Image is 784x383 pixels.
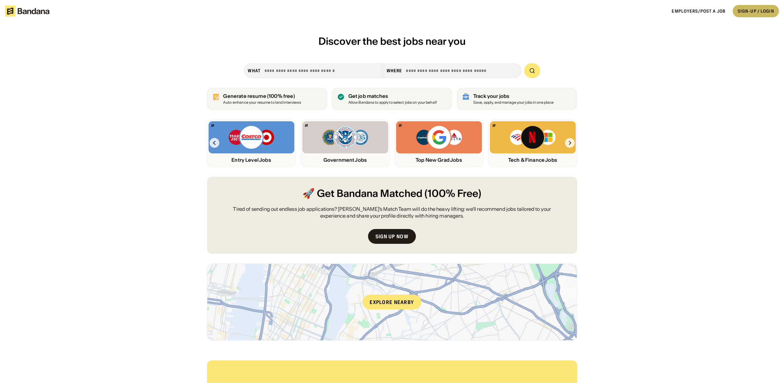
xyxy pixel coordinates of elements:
[387,68,402,73] div: Where
[509,125,556,150] img: Bank of America, Netflix, Microsoft logos
[396,157,482,163] div: Top New Grad Jobs
[490,157,576,163] div: Tech & Finance Jobs
[425,187,482,201] span: (100% Free)
[348,93,437,99] div: Get job matches
[305,124,308,127] img: Bandana logo
[223,101,301,105] div: Auto-enhance your resume to land interviews
[457,88,577,110] a: Track your jobs Save, apply, and manage your jobs in one place
[565,138,575,148] img: Right Arrow
[209,157,294,163] div: Entry Level Jobs
[473,101,554,105] div: Save, apply, and manage your jobs in one place
[228,125,275,150] img: Trader Joe’s, Costco, Target logos
[473,93,554,99] div: Track your jobs
[672,8,725,14] a: Employers/Post a job
[222,206,562,219] div: Tired of sending out endless job applications? [PERSON_NAME]’s Match Team will do the heavy lifti...
[5,6,49,17] img: Bandana logotype
[375,234,409,239] div: Sign up now
[267,93,295,99] span: (100% free)
[493,124,495,127] img: Bandana logo
[211,124,214,127] img: Bandana logo
[399,124,401,127] img: Bandana logo
[488,120,577,167] a: Bandana logoBank of America, Netflix, Microsoft logosTech & Finance Jobs
[318,35,466,48] span: Discover the best jobs near you
[363,295,422,310] div: Explore nearby
[223,93,301,99] div: Generate resume
[302,157,388,163] div: Government Jobs
[332,88,452,110] a: Get job matches Allow Bandana to apply to select jobs on your behalf
[348,101,437,105] div: Allow Bandana to apply to select jobs on your behalf
[207,120,296,167] a: Bandana logoTrader Joe’s, Costco, Target logosEntry Level Jobs
[395,120,483,167] a: Bandana logoCapital One, Google, Delta logosTop New Grad Jobs
[248,68,261,73] div: what
[322,125,369,150] img: FBI, DHS, MWRD logos
[207,264,577,340] a: Explore nearby
[301,120,390,167] a: Bandana logoFBI, DHS, MWRD logosGovernment Jobs
[738,8,774,14] div: SIGN-UP / LOGIN
[303,187,423,201] span: 🚀 Get Bandana Matched
[416,125,463,150] img: Capital One, Google, Delta logos
[207,88,327,110] a: Generate resume (100% free)Auto-enhance your resume to land interviews
[368,229,416,244] a: Sign up now
[209,138,219,148] img: Left Arrow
